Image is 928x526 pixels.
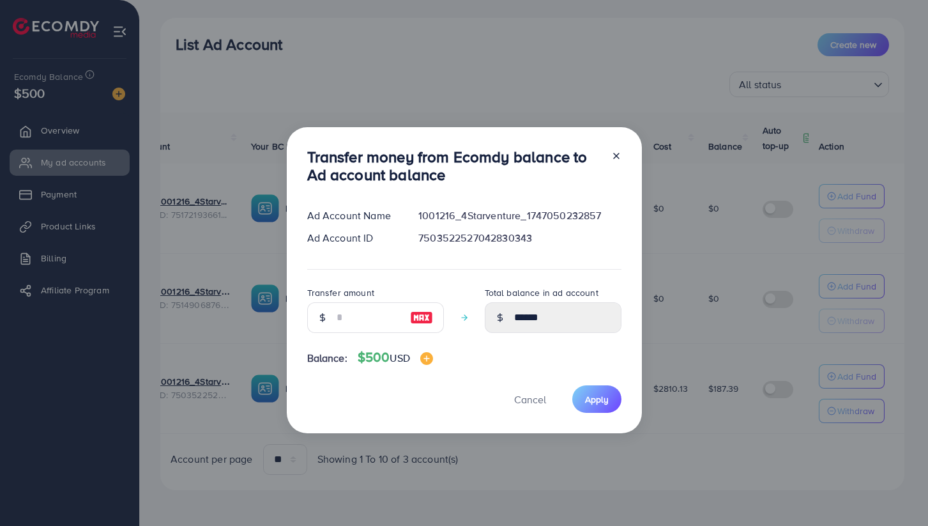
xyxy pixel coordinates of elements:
button: Cancel [498,385,562,413]
button: Apply [572,385,621,413]
label: Transfer amount [307,286,374,299]
img: image [420,352,433,365]
h3: Transfer money from Ecomdy balance to Ad account balance [307,148,601,185]
h4: $500 [358,350,433,366]
div: Ad Account Name [297,208,409,223]
span: Cancel [514,392,546,406]
div: 7503522527042830343 [408,231,631,245]
span: Balance: [307,351,347,366]
span: Apply [585,393,609,406]
label: Total balance in ad account [485,286,598,299]
iframe: Chat [874,468,918,516]
div: Ad Account ID [297,231,409,245]
div: 1001216_4Starventure_1747050232857 [408,208,631,223]
span: USD [390,351,409,365]
img: image [410,310,433,325]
